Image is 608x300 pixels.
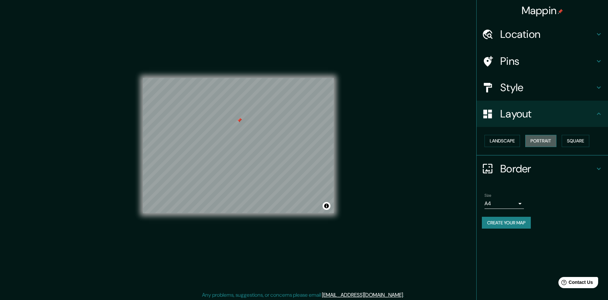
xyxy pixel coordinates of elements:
div: . [404,291,405,299]
div: A4 [484,198,524,209]
label: Size [484,192,491,198]
div: Border [477,156,608,182]
button: Toggle attribution [323,202,330,210]
div: Layout [477,101,608,127]
button: Landscape [484,135,520,147]
div: Location [477,21,608,47]
button: Portrait [525,135,556,147]
div: . [405,291,406,299]
h4: Location [500,28,595,41]
h4: Style [500,81,595,94]
iframe: Help widget launcher [550,274,601,293]
div: Style [477,74,608,101]
img: pin-icon.png [558,9,563,14]
button: Create your map [482,217,531,229]
h4: Mappin [522,4,563,17]
h4: Pins [500,55,595,68]
a: [EMAIL_ADDRESS][DOMAIN_NAME] [322,291,403,298]
h4: Layout [500,107,595,120]
p: Any problems, suggestions, or concerns please email . [202,291,404,299]
canvas: Map [143,78,334,213]
div: Pins [477,48,608,74]
h4: Border [500,162,595,175]
button: Square [562,135,589,147]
